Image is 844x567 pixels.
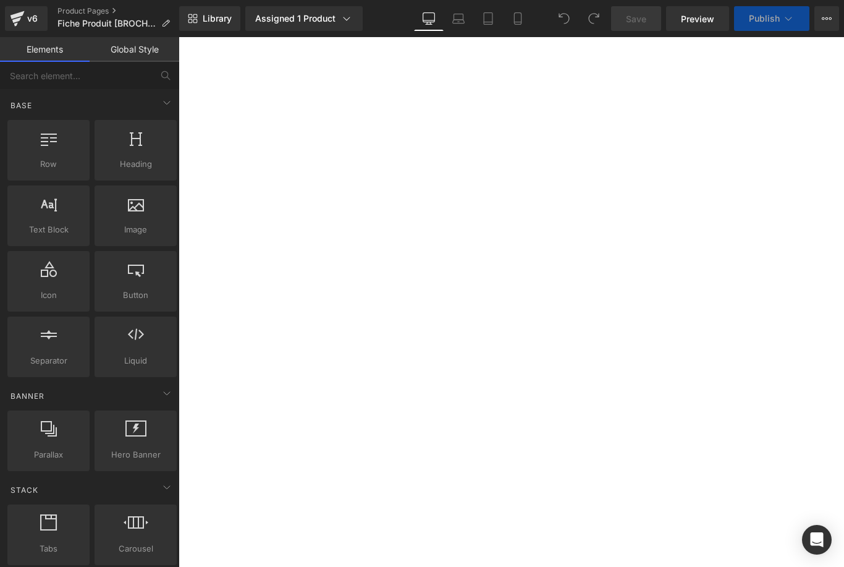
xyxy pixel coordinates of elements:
[11,542,86,555] span: Tabs
[11,448,86,461] span: Parallax
[581,6,606,31] button: Redo
[444,6,473,31] a: Laptop
[98,354,173,367] span: Liquid
[203,13,232,24] span: Library
[255,12,353,25] div: Assigned 1 Product
[11,158,86,171] span: Row
[814,6,839,31] button: More
[9,390,46,402] span: Banner
[666,6,729,31] a: Preview
[802,525,832,555] div: Open Intercom Messenger
[11,223,86,236] span: Text Block
[11,354,86,367] span: Separator
[9,484,40,496] span: Stack
[98,542,173,555] span: Carousel
[57,6,180,16] a: Product Pages
[552,6,576,31] button: Undo
[98,448,173,461] span: Hero Banner
[503,6,533,31] a: Mobile
[414,6,444,31] a: Desktop
[473,6,503,31] a: Tablet
[5,6,48,31] a: v6
[25,11,40,27] div: v6
[98,158,173,171] span: Heading
[98,289,173,302] span: Button
[681,12,714,25] span: Preview
[179,6,240,31] a: New Library
[626,12,646,25] span: Save
[57,19,156,28] span: Fiche Produit [BROCHES]
[734,6,809,31] button: Publish
[9,100,33,111] span: Base
[749,14,780,23] span: Publish
[90,37,179,62] a: Global Style
[98,223,173,236] span: Image
[11,289,86,302] span: Icon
